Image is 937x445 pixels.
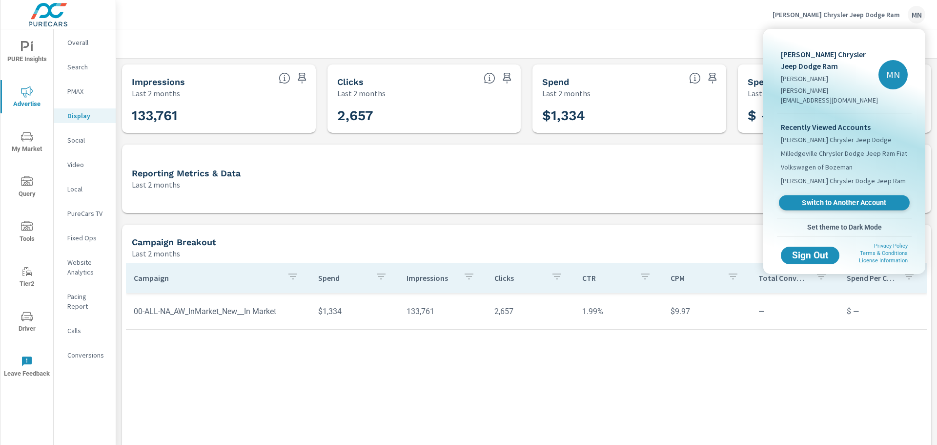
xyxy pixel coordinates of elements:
p: Recently Viewed Accounts [781,121,908,133]
a: Switch to Another Account [779,195,910,211]
span: Set theme to Dark Mode [781,223,908,232]
div: MN [878,60,908,89]
span: [PERSON_NAME] Chrysler Dodge Jeep Ram [781,176,906,186]
span: Switch to Another Account [784,198,904,208]
p: [PERSON_NAME] [781,74,878,84]
p: [PERSON_NAME][EMAIL_ADDRESS][DOMAIN_NAME] [781,85,878,105]
span: [PERSON_NAME] Chrysler Jeep Dodge [781,135,892,145]
button: Set theme to Dark Mode [777,218,912,236]
a: Terms & Conditions [860,250,908,256]
span: Volkswagen of Bozeman [781,162,853,172]
button: Sign Out [781,247,839,264]
a: Privacy Policy [874,243,908,249]
p: [PERSON_NAME] Chrysler Jeep Dodge Ram [781,48,878,72]
a: License Information [859,257,908,264]
span: Sign Out [789,251,832,260]
span: Milledgeville Chrysler Dodge Jeep Ram Fiat [781,148,907,158]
